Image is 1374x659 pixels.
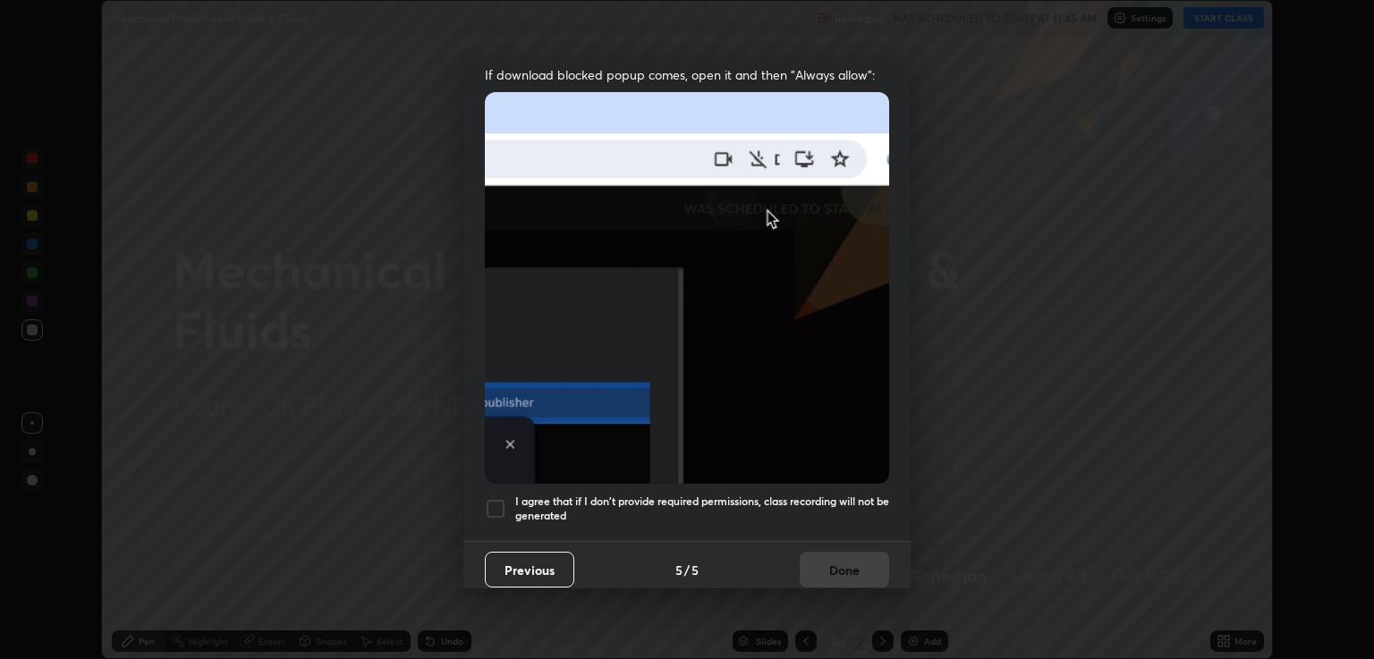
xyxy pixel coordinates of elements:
[515,494,889,522] h5: I agree that if I don't provide required permissions, class recording will not be generated
[485,92,889,483] img: downloads-permission-blocked.gif
[684,561,690,579] h4: /
[485,552,574,587] button: Previous
[485,66,889,83] span: If download blocked popup comes, open it and then "Always allow":
[675,561,683,579] h4: 5
[691,561,699,579] h4: 5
